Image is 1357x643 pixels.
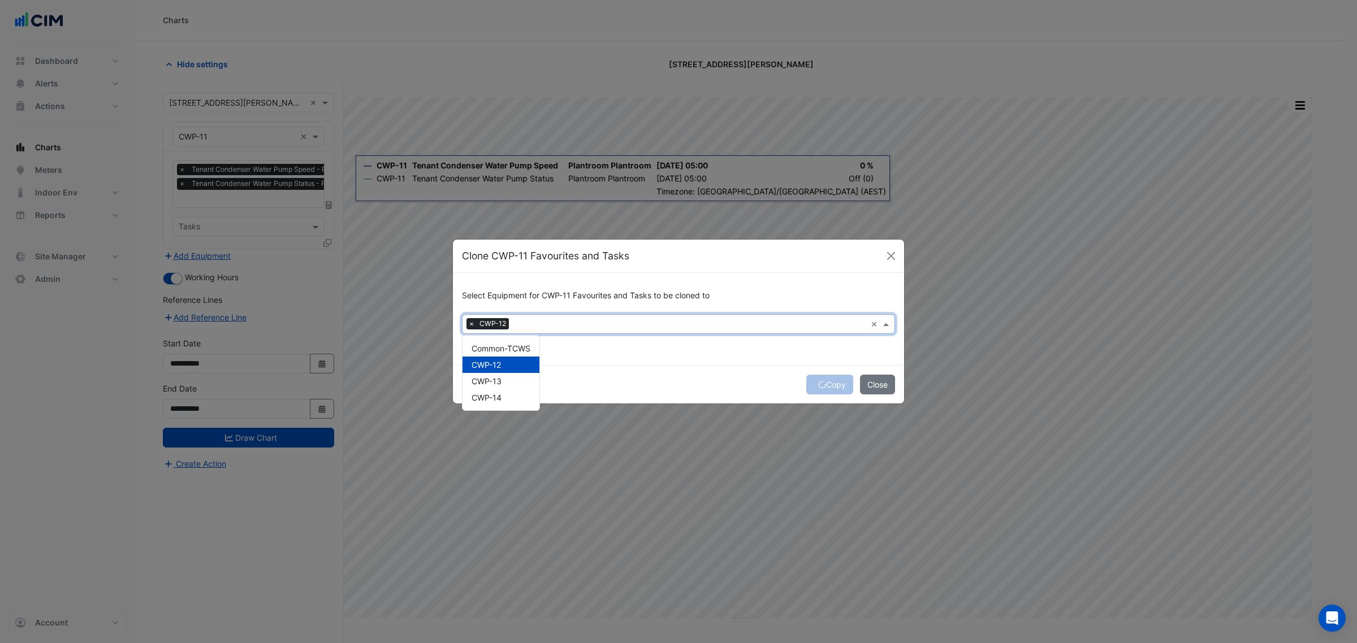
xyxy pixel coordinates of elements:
[871,318,880,330] span: Clear
[883,247,900,264] button: Close
[472,393,502,402] span: CWP-14
[472,344,530,353] span: Common-TCWS
[1319,605,1346,632] div: Open Intercom Messenger
[472,376,502,386] span: CWP-13
[462,249,629,263] h5: Clone CWP-11 Favourites and Tasks
[462,334,497,347] button: Select All
[466,318,477,329] span: ×
[462,335,540,411] ng-dropdown-panel: Options list
[477,318,509,329] span: CWP-12
[462,291,895,301] h6: Select Equipment for CWP-11 Favourites and Tasks to be cloned to
[472,360,501,370] span: CWP-12
[860,375,895,394] button: Close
